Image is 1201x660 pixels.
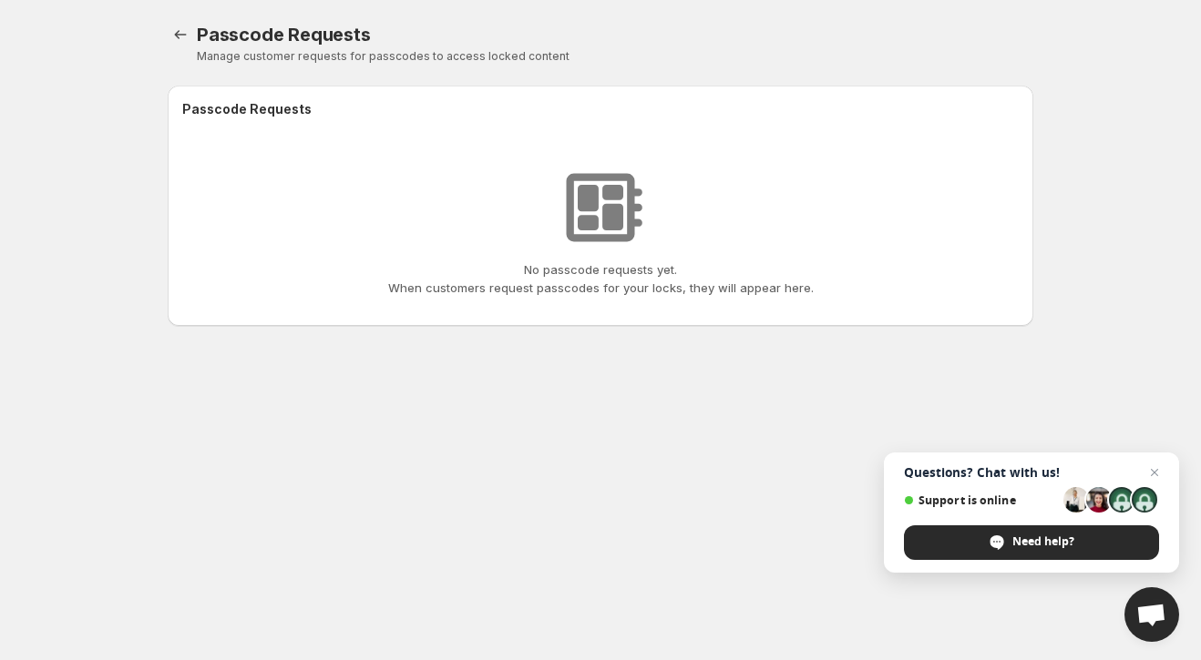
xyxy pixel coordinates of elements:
span: Need help? [1012,533,1074,550]
p: No passcode requests yet. When customers request passcodes for your locks, they will appear here. [388,260,814,297]
p: Manage customer requests for passcodes to access locked content [197,49,1033,64]
span: Close chat [1144,462,1165,483]
div: Need help? [904,525,1159,560]
a: Locks [168,22,193,47]
div: Open chat [1124,587,1179,642]
span: Support is online [904,493,1057,507]
span: Passcode Requests [197,24,371,46]
h2: Passcode Requests [182,100,312,118]
span: Questions? Chat with us! [904,465,1159,480]
img: No requests found [555,162,646,253]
